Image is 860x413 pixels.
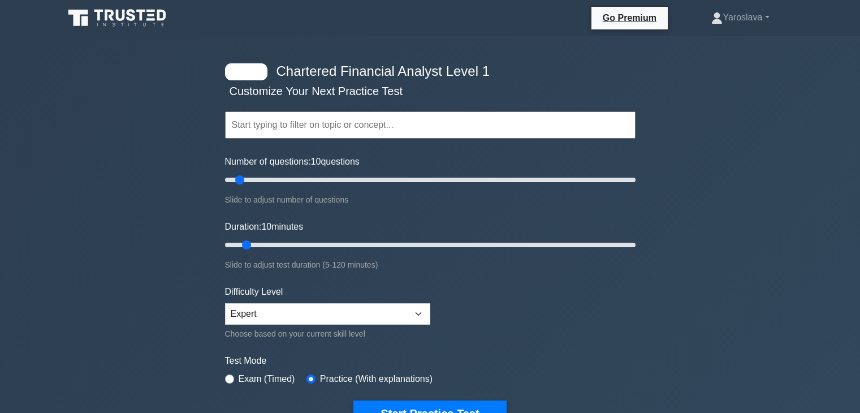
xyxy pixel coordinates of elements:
label: Difficulty Level [225,285,283,299]
label: Test Mode [225,354,636,368]
span: 10 [261,222,271,231]
a: Go Premium [596,11,663,25]
input: Start typing to filter on topic or concept... [225,111,636,139]
div: Slide to adjust test duration (5-120 minutes) [225,258,636,272]
label: Duration: minutes [225,220,304,234]
h4: Chartered Financial Analyst Level 1 [272,63,580,80]
label: Exam (Timed) [239,372,295,386]
span: 10 [311,157,321,166]
label: Number of questions: questions [225,155,360,169]
div: Slide to adjust number of questions [225,193,636,206]
div: Choose based on your current skill level [225,327,430,341]
label: Practice (With explanations) [320,372,433,386]
a: Yaroslava [684,6,796,29]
